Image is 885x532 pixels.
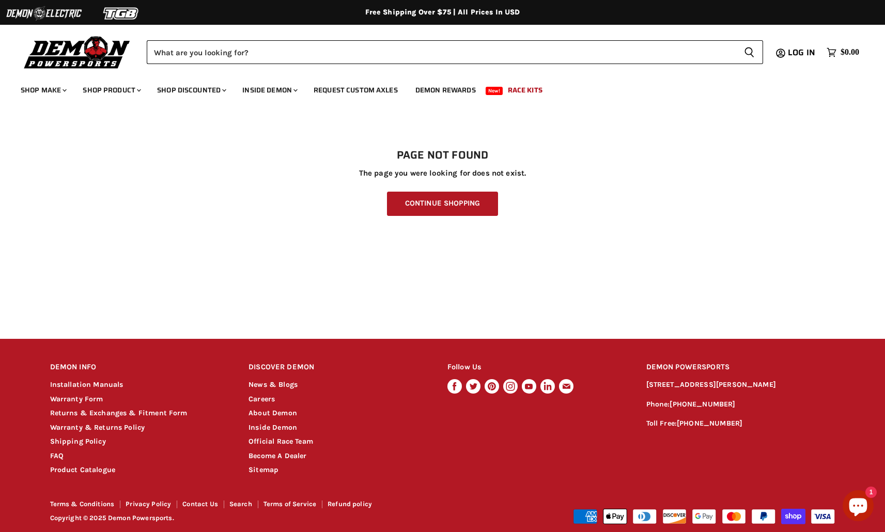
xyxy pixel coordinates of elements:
a: Terms of Service [263,500,316,508]
inbox-online-store-chat: Shopify online store chat [840,490,877,524]
span: New! [486,87,503,95]
a: Search [229,500,252,508]
a: Continue Shopping [387,192,498,216]
a: Become A Dealer [249,451,306,460]
a: Request Custom Axles [306,80,406,101]
h1: Page not found [50,149,835,162]
p: The page you were looking for does not exist. [50,169,835,178]
a: Sitemap [249,465,278,474]
span: $0.00 [841,48,859,57]
input: Search [147,40,736,64]
a: Shop Discounted [149,80,232,101]
div: Free Shipping Over $75 | All Prices In USD [29,8,856,17]
p: Toll Free: [646,418,835,430]
a: Returns & Exchanges & Fitment Form [50,409,188,417]
a: Contact Us [182,500,218,508]
a: Shipping Policy [50,437,106,446]
a: Shop Make [13,80,73,101]
a: [PHONE_NUMBER] [670,400,735,409]
a: Inside Demon [249,423,297,432]
button: Search [736,40,763,64]
h2: DEMON INFO [50,355,229,380]
a: Inside Demon [235,80,304,101]
a: News & Blogs [249,380,298,389]
h2: DEMON POWERSPORTS [646,355,835,380]
a: Log in [783,48,821,57]
a: Careers [249,395,275,403]
a: Installation Manuals [50,380,123,389]
a: [PHONE_NUMBER] [677,419,742,428]
img: Demon Electric Logo 2 [5,4,83,23]
a: About Demon [249,409,297,417]
a: Privacy Policy [126,500,171,508]
a: Warranty Form [50,395,103,403]
h2: DISCOVER DEMON [249,355,428,380]
h2: Follow Us [447,355,627,380]
ul: Main menu [13,75,857,101]
a: Warranty & Returns Policy [50,423,145,432]
a: Terms & Conditions [50,500,115,508]
nav: Footer [50,500,444,511]
p: Copyright © 2025 Demon Powersports. [50,514,444,522]
a: Official Race Team [249,437,313,446]
a: Product Catalogue [50,465,116,474]
a: $0.00 [821,45,864,60]
a: Demon Rewards [408,80,484,101]
a: Race Kits [500,80,550,101]
img: Demon Powersports [21,34,134,70]
a: FAQ [50,451,64,460]
a: Shop Product [75,80,147,101]
span: Log in [788,46,815,59]
form: Product [147,40,763,64]
p: Phone: [646,399,835,411]
p: [STREET_ADDRESS][PERSON_NAME] [646,379,835,391]
a: Refund policy [328,500,372,508]
img: TGB Logo 2 [83,4,160,23]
